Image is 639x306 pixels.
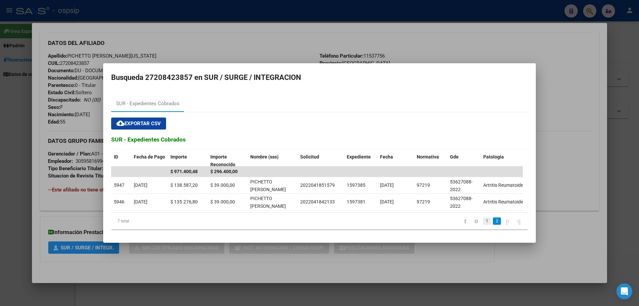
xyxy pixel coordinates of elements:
[210,154,235,167] span: Importe Reconocido
[450,154,459,159] span: Gde
[111,213,193,229] div: 7 total
[493,217,501,225] a: 2
[210,199,235,204] span: $ 39.000,00
[300,182,335,188] span: 2022041851579
[461,217,470,225] a: go to first page
[380,199,394,204] span: [DATE]
[481,150,564,172] datatable-header-cell: Patologia
[116,100,179,108] div: SUR - Expedientes Cobrados
[250,179,286,200] span: PICHETTO ANDREA VIRGINIA
[417,154,439,159] span: Normativa
[134,154,165,159] span: Fecha de Pago
[134,182,147,188] span: [DATE]
[114,182,124,188] span: 5947
[347,182,365,188] span: 1597385
[300,199,335,204] span: 2022041842133
[168,150,208,172] datatable-header-cell: Importe
[111,118,166,130] button: Exportar CSV
[111,135,528,144] h3: SUR - Expedientes Cobrados
[298,150,344,172] datatable-header-cell: Solicitud
[248,150,298,172] datatable-header-cell: Nombre (sss)
[210,182,235,188] span: $ 39.000,00
[380,182,394,188] span: [DATE]
[377,150,414,172] datatable-header-cell: Fecha
[347,154,371,159] span: Expediente
[380,154,393,159] span: Fecha
[111,71,528,84] h2: Busqueda 27208423857 en SUR / SURGE / INTEGRACION
[450,196,473,209] span: 53627088-2022
[472,217,481,225] a: go to previous page
[483,217,491,225] a: 1
[300,154,319,159] span: Solicitud
[483,154,504,159] span: Patologia
[131,150,168,172] datatable-header-cell: Fecha de Pago
[114,154,118,159] span: ID
[170,169,198,174] span: $ 971.400,48
[447,150,481,172] datatable-header-cell: Gde
[414,150,447,172] datatable-header-cell: Normativa
[616,283,632,299] div: Open Intercom Messenger
[347,199,365,204] span: 1597381
[450,179,473,192] span: 53627088-2022
[111,150,131,172] datatable-header-cell: ID
[170,182,198,188] span: $ 138.587,20
[134,199,147,204] span: [DATE]
[503,217,512,225] a: go to next page
[514,217,524,225] a: go to last page
[210,169,238,174] span: $ 296.400,00
[417,182,430,188] span: 97219
[483,199,542,204] span: Artritis Reumatoidea 465/21
[170,154,187,159] span: Importe
[417,199,430,204] span: 97219
[250,154,279,159] span: Nombre (sss)
[482,215,492,227] li: page 1
[250,196,286,216] span: PICHETTO ANDREA VIRGINIA
[114,199,124,204] span: 5946
[344,150,377,172] datatable-header-cell: Expediente
[208,150,248,172] datatable-header-cell: Importe Reconocido
[116,119,124,127] mat-icon: cloud_download
[492,215,502,227] li: page 2
[116,121,161,127] span: Exportar CSV
[170,199,198,204] span: $ 135.276,80
[483,182,542,188] span: Artritis Reumatoidea 465/21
